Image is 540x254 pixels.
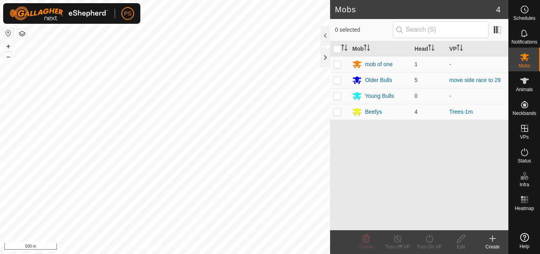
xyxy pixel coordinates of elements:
[517,159,531,163] span: Status
[173,244,196,251] a: Contact Us
[446,56,508,72] td: -
[4,29,13,38] button: Reset Map
[519,63,530,68] span: Mobs
[520,135,529,139] span: VPs
[365,108,382,116] div: Beefys
[341,46,347,52] p-sorticon: Activate to sort
[415,61,418,67] span: 1
[9,6,108,21] img: Gallagher Logo
[519,182,529,187] span: Infra
[512,111,536,116] span: Neckbands
[449,77,501,83] a: move side race to 29
[4,52,13,61] button: –
[4,42,13,51] button: +
[17,29,27,38] button: Map Layers
[513,16,535,21] span: Schedules
[477,243,508,250] div: Create
[364,46,370,52] p-sorticon: Activate to sort
[359,244,373,250] span: Delete
[134,244,164,251] a: Privacy Policy
[519,244,529,249] span: Help
[446,41,508,57] th: VP
[449,109,473,115] a: Trees-1m
[496,4,500,15] span: 4
[516,87,533,92] span: Animals
[335,26,393,34] span: 0 selected
[457,46,463,52] p-sorticon: Activate to sort
[393,21,489,38] input: Search (S)
[515,206,534,211] span: Heatmap
[415,93,418,99] span: 0
[365,76,392,84] div: Older Bulls
[365,60,393,69] div: mob of one
[446,88,508,104] td: -
[124,10,132,18] span: PS
[445,243,477,250] div: Edit
[349,41,411,57] th: Mob
[382,243,413,250] div: Turn Off VP
[412,41,446,57] th: Head
[512,40,537,44] span: Notifications
[365,92,394,100] div: Young Bulls
[413,243,445,250] div: Turn On VP
[335,5,496,14] h2: Mobs
[428,46,434,52] p-sorticon: Activate to sort
[415,77,418,83] span: 5
[415,109,418,115] span: 4
[509,230,540,252] a: Help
